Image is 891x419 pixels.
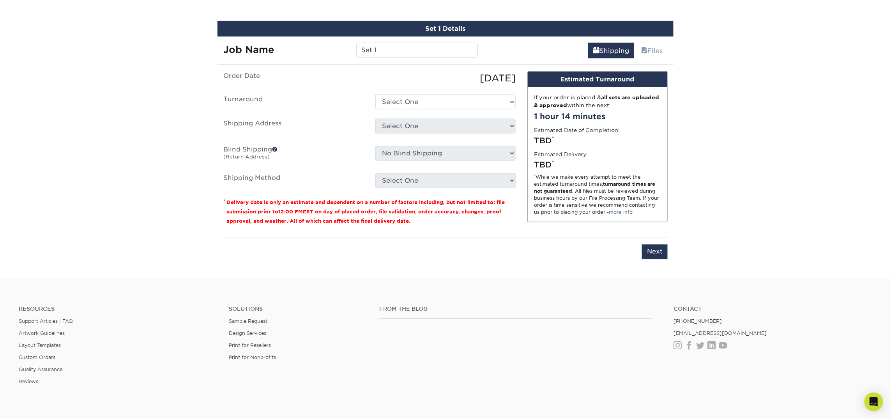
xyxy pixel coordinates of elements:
[636,43,668,58] a: Files
[356,43,477,58] input: Enter a job name
[642,245,668,259] input: Next
[229,343,271,349] a: Print for Resellers
[19,343,61,349] a: Layout Templates
[217,173,369,188] label: Shipping Method
[217,71,369,85] label: Order Date
[534,126,620,134] label: Estimated Date of Completion:
[226,199,505,224] small: Delivery date is only an estimate and dependent on a number of factors including, but not limited...
[593,47,599,55] span: shipping
[217,119,369,137] label: Shipping Address
[19,367,62,373] a: Quality Assurance
[674,331,767,336] a: [EMAIL_ADDRESS][DOMAIN_NAME]
[229,319,268,324] a: Sample Request
[588,43,634,58] a: Shipping
[19,319,73,324] a: Support Articles | FAQ
[379,306,652,313] h4: From the Blog
[19,306,217,313] h4: Resources
[534,159,661,171] div: TBD
[223,154,270,160] small: (Return Address)
[229,331,267,336] a: Design Services
[217,146,369,164] label: Blind Shipping
[534,174,661,216] div: While we make every attempt to meet the estimated turnaround times; . All files must be reviewed ...
[229,306,368,313] h4: Solutions
[19,379,38,385] a: Reviews
[229,355,276,361] a: Print for Nonprofits
[534,111,661,122] div: 1 hour 14 minutes
[217,95,369,109] label: Turnaround
[19,355,55,361] a: Custom Orders
[864,393,883,411] div: Open Intercom Messenger
[528,72,667,87] div: Estimated Turnaround
[534,93,661,109] div: If your order is placed & within the next:
[534,150,588,158] label: Estimated Delivery:
[674,319,722,324] a: [PHONE_NUMBER]
[674,306,872,313] a: Contact
[217,21,674,37] div: Set 1 Details
[369,71,522,85] div: [DATE]
[19,331,65,336] a: Artwork Guidelines
[278,209,303,215] span: 12:00 PM
[223,44,274,55] strong: Job Name
[534,135,661,146] div: TBD
[609,209,633,215] a: more info
[641,47,647,55] span: files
